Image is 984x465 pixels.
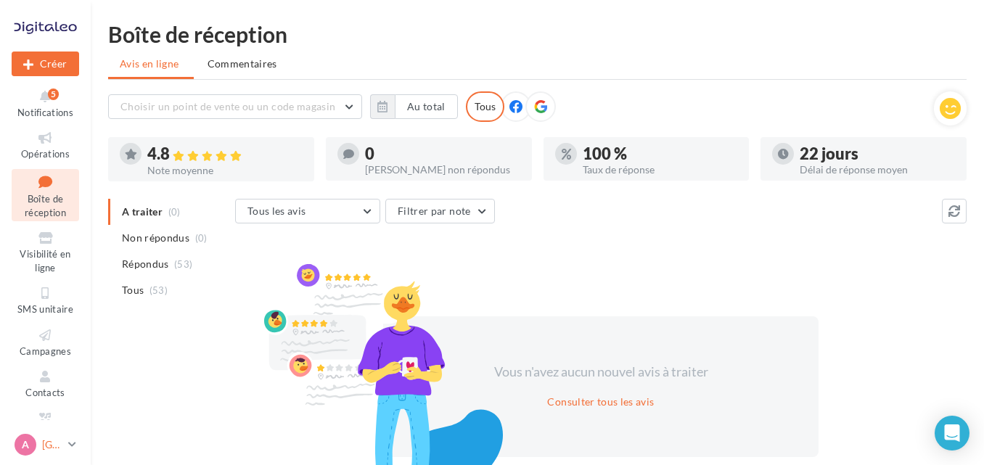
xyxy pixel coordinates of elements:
button: Filtrer par note [385,199,495,223]
button: Créer [12,52,79,76]
div: 100 % [583,146,738,162]
a: Campagnes [12,324,79,360]
button: Choisir un point de vente ou un code magasin [108,94,362,119]
div: 4.8 [147,146,303,162]
button: Notifications 5 [12,86,79,121]
div: Taux de réponse [583,165,738,175]
button: Au total [370,94,458,119]
div: Délai de réponse moyen [800,165,955,175]
div: Boîte de réception [108,23,967,45]
div: [PERSON_NAME] non répondus [365,165,520,175]
a: Boîte de réception [12,169,79,222]
div: Tous [466,91,504,122]
div: 5 [48,89,59,100]
a: Contacts [12,366,79,401]
div: Open Intercom Messenger [935,416,969,450]
span: Visibilité en ligne [20,248,70,273]
button: Au total [395,94,458,119]
div: Nouvelle campagne [12,52,79,76]
button: Tous les avis [235,199,380,223]
span: (53) [149,284,168,296]
span: Contacts [25,387,65,398]
div: 22 jours [800,146,955,162]
div: Note moyenne [147,165,303,176]
button: Consulter tous les avis [541,393,660,411]
div: Vous n'avez aucun nouvel avis à traiter [476,363,726,382]
span: Non répondus [122,231,189,245]
a: Visibilité en ligne [12,227,79,276]
p: [GEOGRAPHIC_DATA] [42,437,62,452]
span: Commentaires [208,57,277,71]
span: SMS unitaire [17,303,73,315]
a: SMS unitaire [12,282,79,318]
span: Notifications [17,107,73,118]
a: Opérations [12,127,79,162]
span: Tous les avis [247,205,306,217]
span: Répondus [122,257,169,271]
span: Boîte de réception [25,193,66,218]
div: 0 [365,146,520,162]
span: A [22,437,29,452]
span: Opérations [21,148,70,160]
span: (53) [174,258,192,270]
span: Campagnes [20,345,71,357]
span: (0) [195,232,208,244]
span: Tous [122,283,144,297]
a: A [GEOGRAPHIC_DATA] [12,431,79,458]
a: Médiathèque [12,408,79,443]
span: Choisir un point de vente ou un code magasin [120,100,335,112]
